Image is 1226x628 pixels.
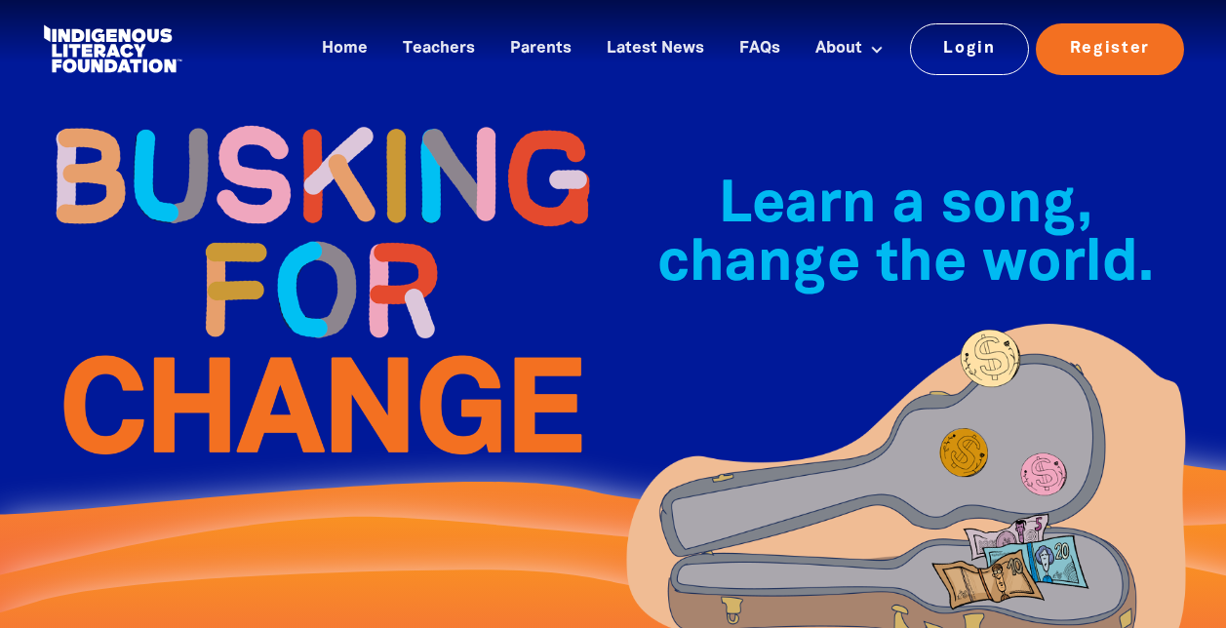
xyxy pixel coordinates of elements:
a: Home [310,33,379,65]
a: Parents [498,33,583,65]
a: About [804,33,895,65]
a: FAQs [728,33,792,65]
a: Login [910,23,1030,74]
a: Register [1036,23,1184,74]
span: Learn a song, change the world. [657,179,1154,292]
a: Latest News [595,33,716,65]
a: Teachers [391,33,487,65]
